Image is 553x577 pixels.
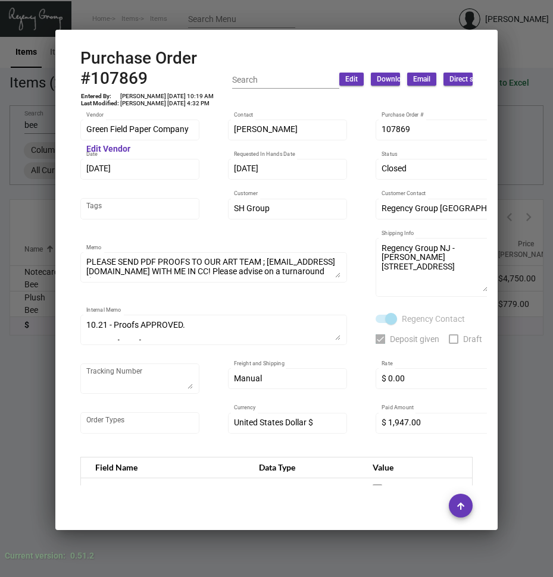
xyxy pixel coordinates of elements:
span: Edit [345,74,358,84]
th: Field Name [80,457,247,478]
span: Draft [463,332,482,346]
div: 0.51.2 [70,550,94,562]
div: Current version: [5,550,65,562]
td: [PERSON_NAME] [DATE] 4:32 PM [120,100,214,107]
span: Order On Hold [95,483,151,493]
td: [PERSON_NAME] [DATE] 10:19 AM [120,93,214,100]
button: Edit [339,73,364,86]
span: Manual [234,374,262,383]
span: Regency Contact [402,312,465,326]
span: Deposit given [390,332,439,346]
span: Download [377,74,409,84]
button: Email [407,73,436,86]
button: Direct ship [443,73,473,86]
button: Download [371,73,400,86]
span: Closed [382,164,407,173]
td: Entered By: [80,93,120,100]
span: Boolean [259,483,289,493]
mat-hint: Edit Vendor [86,145,130,154]
td: Last Modified: [80,100,120,107]
th: Value [361,457,473,478]
th: Data Type [247,457,361,478]
span: Direct ship [449,74,483,84]
span: Email [413,74,430,84]
h2: Purchase Order #107869 [80,48,232,88]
